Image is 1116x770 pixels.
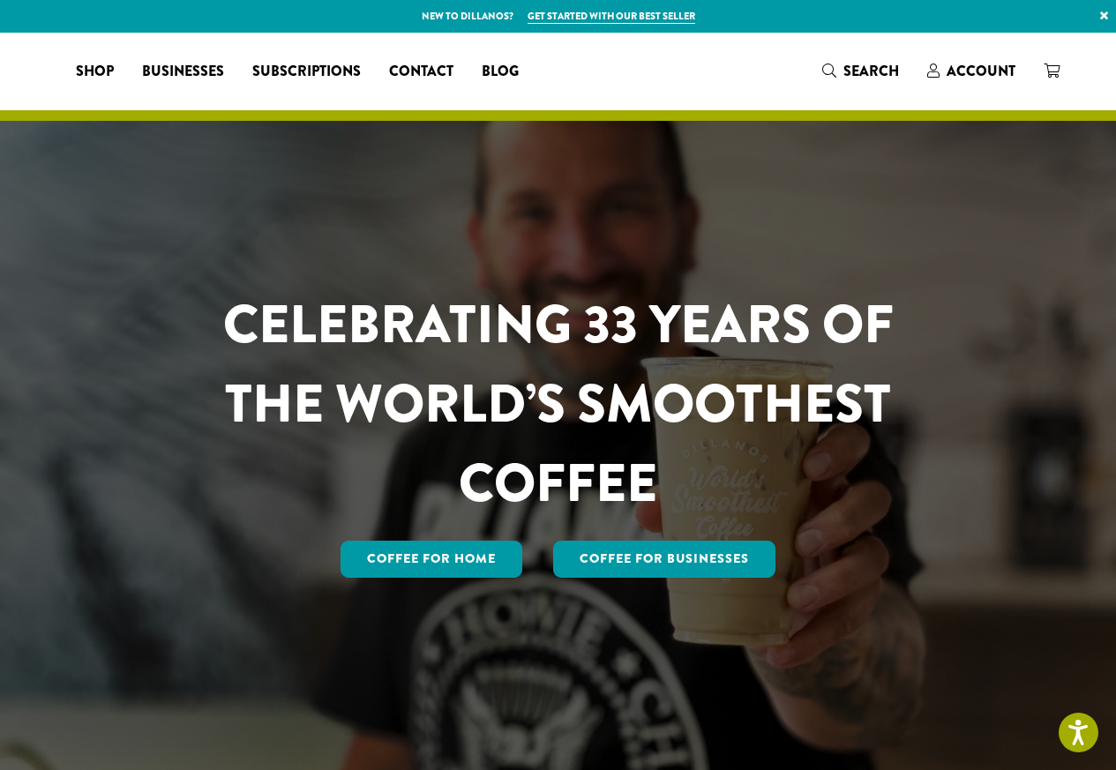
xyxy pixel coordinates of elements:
[142,61,224,83] span: Businesses
[341,541,522,578] a: Coffee for Home
[389,61,453,83] span: Contact
[947,61,1015,81] span: Account
[808,56,913,86] a: Search
[252,61,361,83] span: Subscriptions
[553,541,775,578] a: Coffee For Businesses
[62,57,128,86] a: Shop
[76,61,114,83] span: Shop
[482,61,519,83] span: Blog
[171,285,946,523] h1: CELEBRATING 33 YEARS OF THE WORLD’S SMOOTHEST COFFEE
[528,9,695,24] a: Get started with our best seller
[843,61,899,81] span: Search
